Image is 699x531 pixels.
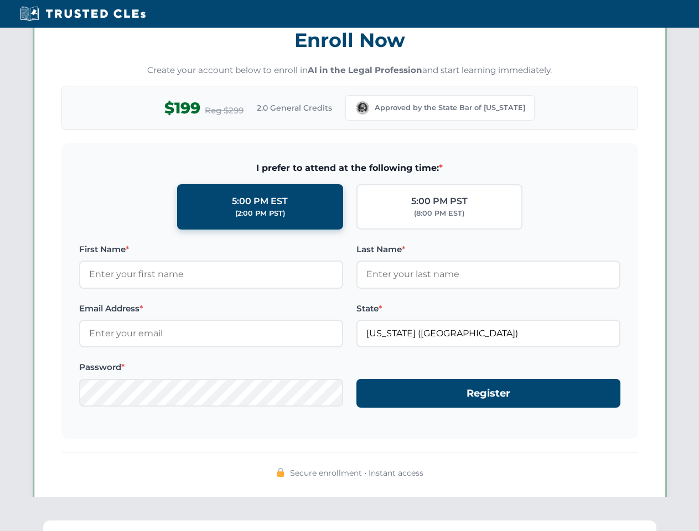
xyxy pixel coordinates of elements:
[414,208,464,219] div: (8:00 PM EST)
[79,361,343,374] label: Password
[79,261,343,288] input: Enter your first name
[356,379,620,408] button: Register
[205,104,244,117] span: Reg $299
[61,64,638,77] p: Create your account below to enroll in and start learning immediately.
[411,194,468,209] div: 5:00 PM PST
[356,320,620,347] input: Washington (WA)
[61,23,638,58] h3: Enroll Now
[79,320,343,347] input: Enter your email
[232,194,288,209] div: 5:00 PM EST
[356,261,620,288] input: Enter your last name
[355,100,370,116] img: Washington Bar
[17,6,149,22] img: Trusted CLEs
[235,208,285,219] div: (2:00 PM PST)
[257,102,332,114] span: 2.0 General Credits
[290,467,423,479] span: Secure enrollment • Instant access
[79,302,343,315] label: Email Address
[356,302,620,315] label: State
[308,65,422,75] strong: AI in the Legal Profession
[164,96,200,121] span: $199
[79,161,620,175] span: I prefer to attend at the following time:
[375,102,525,113] span: Approved by the State Bar of [US_STATE]
[276,468,285,477] img: 🔒
[79,243,343,256] label: First Name
[356,243,620,256] label: Last Name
